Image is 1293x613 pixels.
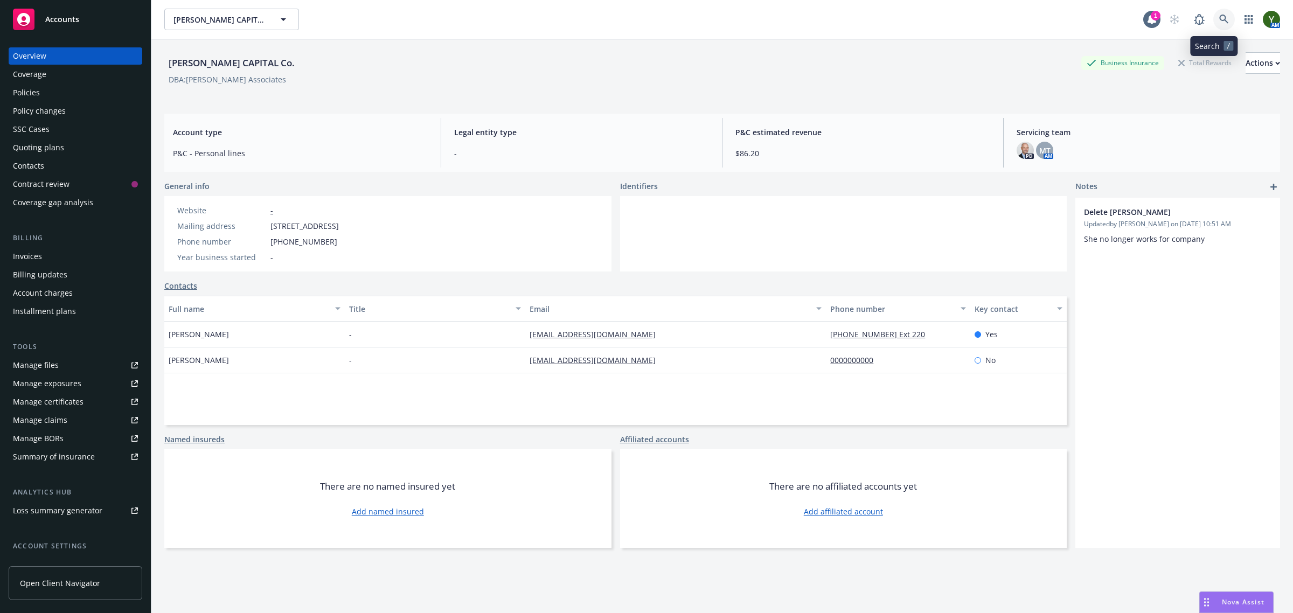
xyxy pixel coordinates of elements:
[9,284,142,302] a: Account charges
[620,180,658,192] span: Identifiers
[826,296,970,322] button: Phone number
[169,74,286,85] div: DBA: [PERSON_NAME] Associates
[1263,11,1280,28] img: photo
[349,354,352,366] span: -
[13,194,93,211] div: Coverage gap analysis
[352,506,424,517] a: Add named insured
[13,430,64,447] div: Manage BORs
[1238,9,1260,30] a: Switch app
[9,102,142,120] a: Policy changes
[9,375,142,392] a: Manage exposures
[530,329,664,339] a: [EMAIL_ADDRESS][DOMAIN_NAME]
[345,296,525,322] button: Title
[13,412,67,429] div: Manage claims
[45,15,79,24] span: Accounts
[9,541,142,552] div: Account settings
[13,502,102,519] div: Loss summary generator
[164,280,197,291] a: Contacts
[1200,592,1213,612] div: Drag to move
[1213,9,1235,30] a: Search
[177,236,266,247] div: Phone number
[9,357,142,374] a: Manage files
[9,233,142,243] div: Billing
[1084,234,1205,244] span: She no longer works for company
[13,47,46,65] div: Overview
[270,205,273,215] a: -
[9,487,142,498] div: Analytics hub
[9,84,142,101] a: Policies
[735,127,990,138] span: P&C estimated revenue
[9,412,142,429] a: Manage claims
[13,157,44,175] div: Contacts
[9,556,142,573] a: Service team
[164,434,225,445] a: Named insureds
[173,148,428,159] span: P&C - Personal lines
[349,329,352,340] span: -
[13,139,64,156] div: Quoting plans
[13,102,66,120] div: Policy changes
[985,354,996,366] span: No
[530,355,664,365] a: [EMAIL_ADDRESS][DOMAIN_NAME]
[173,14,267,25] span: [PERSON_NAME] CAPITAL Co.
[454,148,709,159] span: -
[13,84,40,101] div: Policies
[9,139,142,156] a: Quoting plans
[9,342,142,352] div: Tools
[1084,206,1243,218] span: Delete [PERSON_NAME]
[13,121,50,138] div: SSC Cases
[177,220,266,232] div: Mailing address
[830,355,882,365] a: 0000000000
[1173,56,1237,69] div: Total Rewards
[1039,145,1051,156] span: MT
[9,502,142,519] a: Loss summary generator
[13,266,67,283] div: Billing updates
[804,506,883,517] a: Add affiliated account
[13,284,73,302] div: Account charges
[1188,9,1210,30] a: Report a Bug
[13,248,42,265] div: Invoices
[169,354,229,366] span: [PERSON_NAME]
[9,66,142,83] a: Coverage
[270,236,337,247] span: [PHONE_NUMBER]
[349,303,509,315] div: Title
[164,56,299,70] div: [PERSON_NAME] CAPITAL Co.
[1017,142,1034,159] img: photo
[985,329,998,340] span: Yes
[177,252,266,263] div: Year business started
[9,393,142,410] a: Manage certificates
[735,148,990,159] span: $86.20
[1246,53,1280,73] div: Actions
[20,577,100,589] span: Open Client Navigator
[9,4,142,34] a: Accounts
[525,296,826,322] button: Email
[9,157,142,175] a: Contacts
[9,47,142,65] a: Overview
[9,448,142,465] a: Summary of insurance
[1164,9,1185,30] a: Start snowing
[13,303,76,320] div: Installment plans
[830,329,934,339] a: [PHONE_NUMBER] Ext 220
[9,194,142,211] a: Coverage gap analysis
[9,176,142,193] a: Contract review
[9,303,142,320] a: Installment plans
[270,252,273,263] span: -
[9,430,142,447] a: Manage BORs
[1084,219,1271,229] span: Updated by [PERSON_NAME] on [DATE] 10:51 AM
[830,303,954,315] div: Phone number
[270,220,339,232] span: [STREET_ADDRESS]
[1222,597,1264,607] span: Nova Assist
[1017,127,1271,138] span: Servicing team
[1199,591,1274,613] button: Nova Assist
[169,303,329,315] div: Full name
[1075,198,1280,253] div: Delete [PERSON_NAME]Updatedby [PERSON_NAME] on [DATE] 10:51 AMShe no longer works for company
[970,296,1067,322] button: Key contact
[1075,180,1097,193] span: Notes
[13,393,84,410] div: Manage certificates
[13,375,81,392] div: Manage exposures
[620,434,689,445] a: Affiliated accounts
[13,556,59,573] div: Service team
[1246,52,1280,74] button: Actions
[1151,11,1160,20] div: 1
[164,180,210,192] span: General info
